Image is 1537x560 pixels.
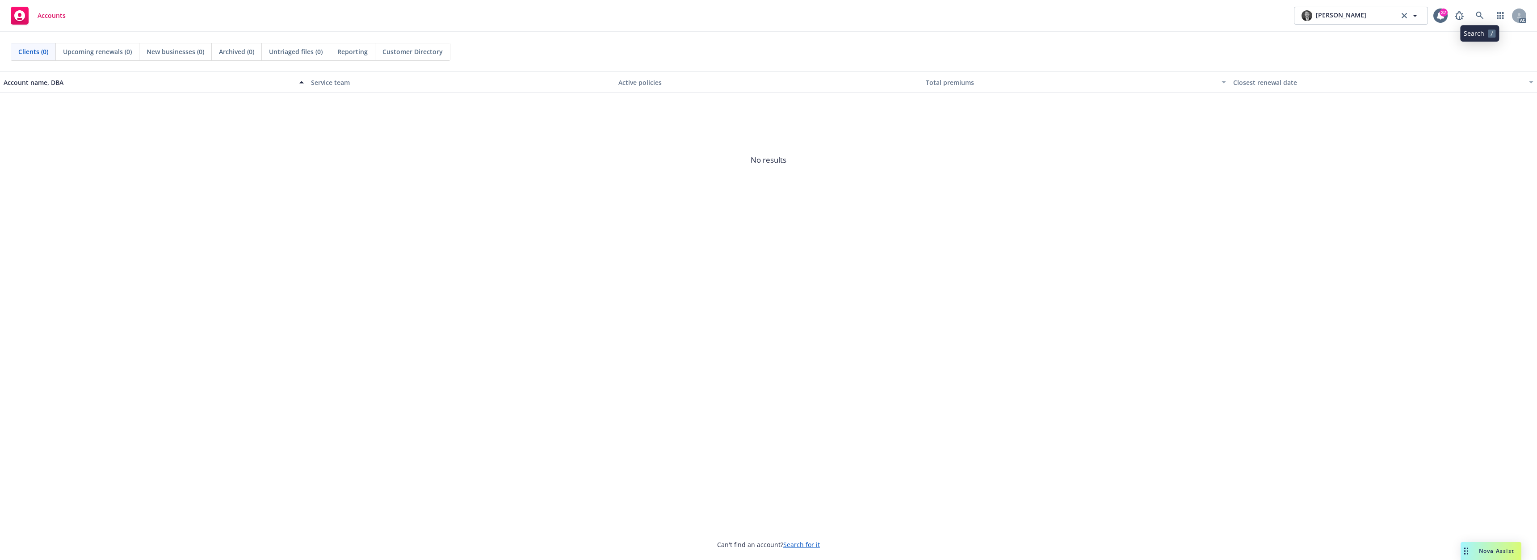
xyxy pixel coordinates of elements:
[219,47,254,56] span: Archived (0)
[147,47,204,56] span: New businesses (0)
[1491,7,1509,25] a: Switch app
[783,540,820,549] a: Search for it
[382,47,443,56] span: Customer Directory
[38,12,66,19] span: Accounts
[1471,7,1489,25] a: Search
[1316,10,1366,21] span: [PERSON_NAME]
[1233,78,1524,87] div: Closest renewal date
[269,47,323,56] span: Untriaged files (0)
[63,47,132,56] span: Upcoming renewals (0)
[1230,72,1537,93] button: Closest renewal date
[7,3,69,28] a: Accounts
[1399,10,1410,21] a: clear selection
[615,72,922,93] button: Active policies
[18,47,48,56] span: Clients (0)
[926,78,1216,87] div: Total premiums
[1450,7,1468,25] a: Report a Bug
[4,78,294,87] div: Account name, DBA
[1479,547,1514,555] span: Nova Assist
[311,78,611,87] div: Service team
[922,72,1230,93] button: Total premiums
[1440,8,1448,17] div: 37
[1461,542,1521,560] button: Nova Assist
[307,72,615,93] button: Service team
[1461,542,1472,560] div: Drag to move
[1294,7,1428,25] button: photo[PERSON_NAME]clear selection
[1302,10,1312,21] img: photo
[618,78,919,87] div: Active policies
[337,47,368,56] span: Reporting
[717,540,820,549] span: Can't find an account?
